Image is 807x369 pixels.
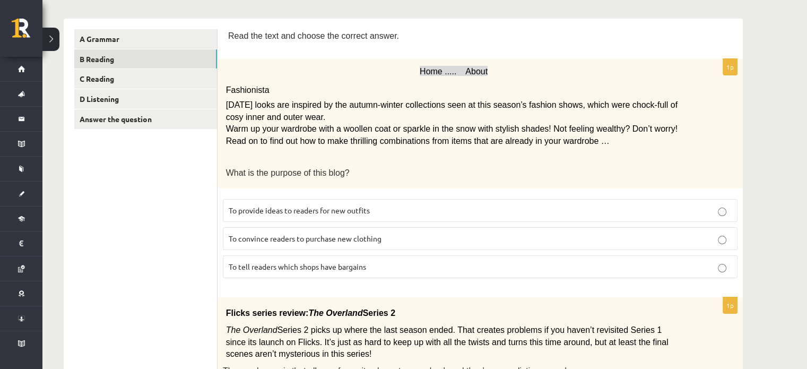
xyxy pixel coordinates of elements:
[74,109,217,129] a: Answer the question
[718,236,726,244] input: To convince readers to purchase new clothing
[229,205,370,215] span: To provide ideas to readers for new outfits
[74,69,217,89] a: C Reading
[74,29,217,49] a: A Grammar
[228,31,399,40] span: Read the text and choose the correct answer.
[363,308,395,317] span: Series 2
[226,85,270,95] span: Fashionista
[226,100,678,121] span: [DATE] looks are inspired by the autumn-winter collections seen at this season’s fashion shows, w...
[12,19,42,45] a: Rīgas 1. Tālmācības vidusskola
[226,124,678,145] span: Warm up your wardrobe with a woollen coat or sparkle in the snow with stylish shades! Not feeling...
[229,234,381,243] span: To convince readers to purchase new clothing
[229,262,366,271] span: To tell readers which shops have bargains
[74,49,217,69] a: B Reading
[308,308,362,317] span: The Overland
[226,325,277,334] span: The Overland
[723,297,737,314] p: 1p
[226,325,669,358] span: Series 2 picks up where the last season ended. That creates problems if you haven’t revisited Ser...
[723,58,737,75] p: 1p
[226,168,350,177] span: What is the purpose of this blog?
[74,89,217,109] a: D Listening
[226,308,309,317] span: Flicks series review:
[718,208,726,216] input: To provide ideas to readers for new outfits
[718,264,726,272] input: To tell readers which shops have bargains
[420,67,488,76] span: Home ..... About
